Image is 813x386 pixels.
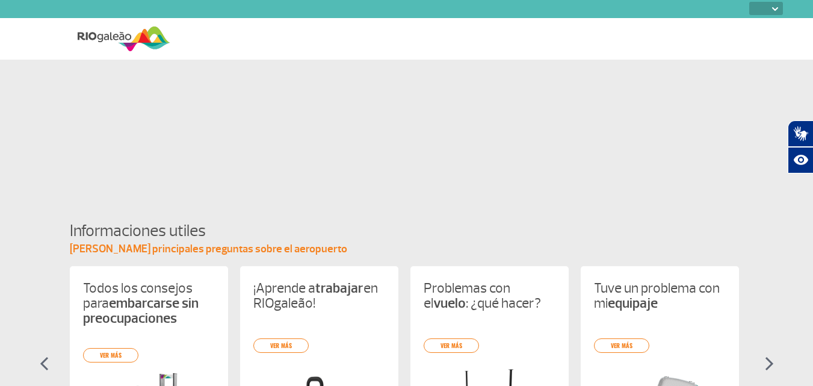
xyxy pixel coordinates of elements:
[765,356,774,371] img: seta-direita
[788,147,813,173] button: Abrir recursos assistivos.
[70,220,744,242] h4: Informaciones utiles
[83,294,199,327] strong: embarcarse sin preocupaciones
[594,281,726,311] p: Tuve un problema con mi
[424,281,555,311] p: Problemas con el : ¿qué hacer?
[788,120,813,173] div: Plugin de acessibilidade da Hand Talk.
[40,356,49,371] img: seta-esquerda
[70,242,744,257] p: [PERSON_NAME] principales preguntas sobre el aeropuerto
[315,279,363,297] strong: trabajar
[424,338,479,353] a: ver más
[594,338,649,353] a: ver más
[253,338,309,353] a: ver más
[788,120,813,147] button: Abrir tradutor de língua de sinais.
[83,348,138,363] a: ver más
[608,294,658,312] strong: equipaje
[433,294,466,312] strong: vuelo
[83,281,215,326] p: Todos los consejos para
[253,281,385,311] p: ¡Aprende a en RIOgaleão!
